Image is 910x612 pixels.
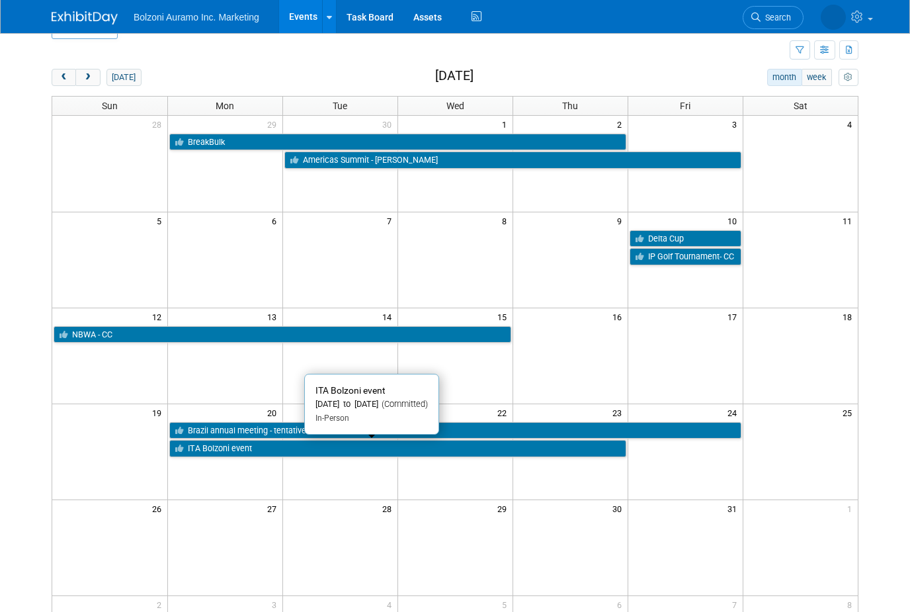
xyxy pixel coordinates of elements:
[496,500,513,517] span: 29
[151,116,167,132] span: 28
[743,6,804,29] a: Search
[333,101,347,111] span: Tue
[841,404,858,421] span: 25
[106,69,142,86] button: [DATE]
[266,116,282,132] span: 29
[616,212,628,229] span: 9
[435,69,474,83] h2: [DATE]
[844,73,852,82] i: Personalize Calendar
[151,404,167,421] span: 19
[611,500,628,517] span: 30
[630,248,741,265] a: IP Golf Tournament- CC
[315,414,349,423] span: In-Person
[611,308,628,325] span: 16
[501,116,513,132] span: 1
[315,399,428,410] div: [DATE] to [DATE]
[216,101,234,111] span: Mon
[841,308,858,325] span: 18
[794,101,807,111] span: Sat
[151,308,167,325] span: 12
[284,152,741,169] a: Americas Summit - [PERSON_NAME]
[446,101,464,111] span: Wed
[266,404,282,421] span: 20
[134,12,259,22] span: Bolzoni Auramo Inc. Marketing
[266,500,282,517] span: 27
[496,308,513,325] span: 15
[616,116,628,132] span: 2
[169,440,626,457] a: ITA Bolzoni event
[381,308,397,325] span: 14
[726,404,743,421] span: 24
[270,212,282,229] span: 6
[562,101,578,111] span: Thu
[169,134,626,151] a: BreakBulk
[726,212,743,229] span: 10
[151,500,167,517] span: 26
[846,500,858,517] span: 1
[501,212,513,229] span: 8
[761,13,791,22] span: Search
[846,116,858,132] span: 4
[839,69,858,86] button: myCustomButton
[102,101,118,111] span: Sun
[731,116,743,132] span: 3
[378,399,428,409] span: (Committed)
[155,212,167,229] span: 5
[841,212,858,229] span: 11
[75,69,100,86] button: next
[726,500,743,517] span: 31
[821,5,846,30] img: Casey Coats
[315,385,386,396] span: ITA Bolzoni event
[381,500,397,517] span: 28
[52,11,118,24] img: ExhibitDay
[381,116,397,132] span: 30
[802,69,832,86] button: week
[266,308,282,325] span: 13
[630,230,741,247] a: Delta Cup
[680,101,690,111] span: Fri
[54,326,511,343] a: NBWA - CC
[52,69,76,86] button: prev
[726,308,743,325] span: 17
[496,404,513,421] span: 22
[169,422,741,439] a: Brazil annual meeting - tentative -[PERSON_NAME]
[767,69,802,86] button: month
[611,404,628,421] span: 23
[386,212,397,229] span: 7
